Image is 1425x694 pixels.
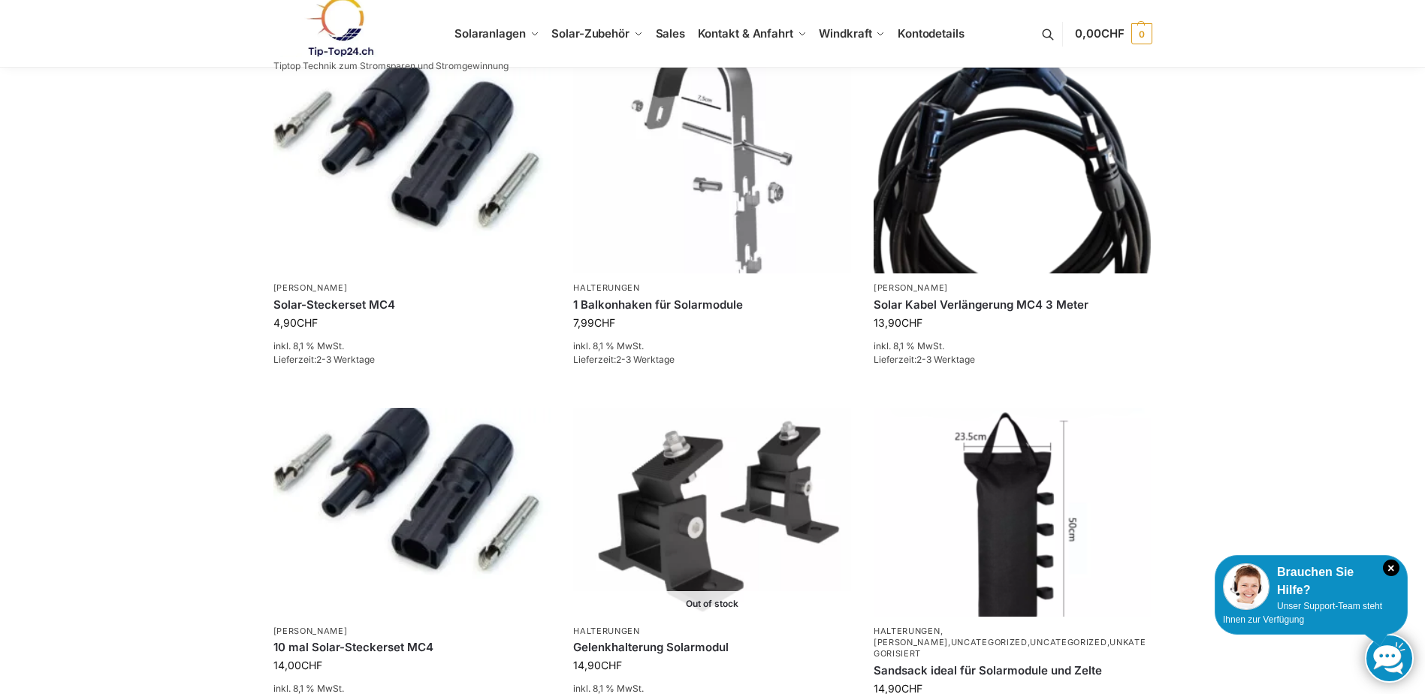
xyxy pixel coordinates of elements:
[573,659,622,671] bdi: 14,90
[573,354,675,365] span: Lieferzeit:
[273,640,551,655] a: 10 mal Solar-Steckerset MC4
[273,65,551,273] img: mc4 solarstecker
[874,282,948,293] a: [PERSON_NAME]
[273,316,318,329] bdi: 4,90
[273,408,551,616] img: mc4 solarstecker
[874,339,1152,353] p: inkl. 8,1 % MwSt.
[1223,563,1399,599] div: Brauchen Sie Hilfe?
[874,65,1152,273] img: Solar-Verlängerungskabel
[874,316,922,329] bdi: 13,90
[898,26,965,41] span: Kontodetails
[616,354,675,365] span: 2-3 Werktage
[1075,11,1152,56] a: 0,00CHF 0
[273,339,551,353] p: inkl. 8,1 % MwSt.
[1223,601,1382,625] span: Unser Support-Team steht Ihnen zur Verfügung
[573,626,640,636] a: Halterungen
[573,408,851,616] a: Out of stockGelenkhalterung Solarmodul
[273,62,509,71] p: Tiptop Technik zum Stromsparen und Stromgewinnung
[819,26,871,41] span: Windkraft
[601,659,622,671] span: CHF
[273,659,322,671] bdi: 14,00
[573,339,851,353] p: inkl. 8,1 % MwSt.
[273,626,348,636] a: [PERSON_NAME]
[301,659,322,671] span: CHF
[273,354,375,365] span: Lieferzeit:
[573,65,851,273] img: Balkonhaken für runde Handläufe
[901,316,922,329] span: CHF
[551,26,629,41] span: Solar-Zubehör
[874,663,1152,678] a: Sandsack ideal für Solarmodule und Zelte
[874,354,975,365] span: Lieferzeit:
[874,637,948,647] a: [PERSON_NAME]
[874,626,1152,660] p: , , , ,
[1383,560,1399,576] i: Schließen
[1223,563,1270,610] img: Customer service
[656,26,686,41] span: Sales
[1030,637,1106,647] a: Uncategorized
[874,637,1146,659] a: Unkategorisiert
[874,626,940,636] a: Halterungen
[698,26,793,41] span: Kontakt & Anfahrt
[273,297,551,312] a: Solar-Steckerset MC4
[297,316,318,329] span: CHF
[916,354,975,365] span: 2-3 Werktage
[1131,23,1152,44] span: 0
[573,316,615,329] bdi: 7,99
[573,297,851,312] a: 1 Balkonhaken für Solarmodule
[951,637,1028,647] a: Uncategorized
[454,26,526,41] span: Solaranlagen
[573,408,851,616] img: Gelenkhalterung Solarmodul
[316,354,375,365] span: 2-3 Werktage
[1075,26,1124,41] span: 0,00
[573,640,851,655] a: Gelenkhalterung Solarmodul
[1101,26,1125,41] span: CHF
[874,297,1152,312] a: Solar Kabel Verlängerung MC4 3 Meter
[594,316,615,329] span: CHF
[573,282,640,293] a: Halterungen
[874,408,1152,616] img: Sandsäcke zu Beschwerung Camping, Schirme, Pavilions-Solarmodule
[273,282,348,293] a: [PERSON_NAME]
